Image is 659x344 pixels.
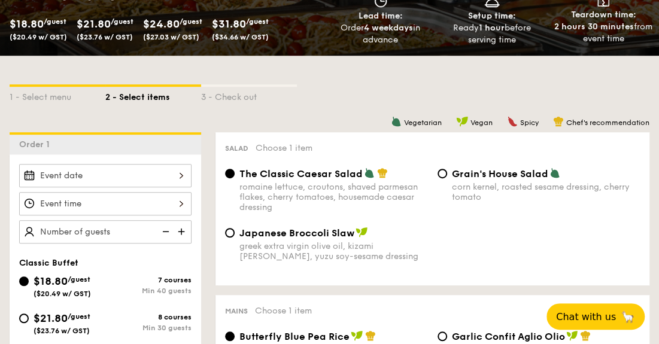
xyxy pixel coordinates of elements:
[546,303,645,330] button: Chat with us🦙
[19,313,29,323] input: $21.80/guest($23.76 w/ GST)8 coursesMin 30 guests
[246,17,269,26] span: /guest
[452,168,548,179] span: Grain's House Salad
[19,276,29,286] input: $18.80/guest($20.49 w/ GST)7 coursesMin 40 guests
[356,227,368,238] img: icon-vegan.f8ff3823.svg
[330,22,432,46] div: Order in advance
[452,182,640,202] div: corn kernel, roasted sesame dressing, cherry tomato
[111,17,133,26] span: /guest
[239,331,350,342] span: Butterfly Blue Pea Rice
[34,290,91,298] span: ($20.49 w/ GST)
[566,330,578,341] img: icon-vegan.f8ff3823.svg
[580,330,591,341] img: icon-chef-hat.a58ddaea.svg
[470,118,493,127] span: Vegan
[256,143,312,153] span: Choose 1 item
[105,276,192,284] div: 7 courses
[377,168,388,178] img: icon-chef-hat.a58ddaea.svg
[365,330,376,341] img: icon-chef-hat.a58ddaea.svg
[452,331,565,342] span: Garlic Confit Aglio Olio
[77,17,111,31] span: $21.80
[239,227,354,239] span: Japanese Broccoli Slaw
[520,118,539,127] span: Spicy
[553,116,564,127] img: icon-chef-hat.a58ddaea.svg
[239,241,428,261] div: greek extra virgin olive oil, kizami [PERSON_NAME], yuzu soy-sesame dressing
[554,22,634,32] strong: 2 hours 30 minutes
[212,33,269,41] span: ($34.66 w/ GST)
[105,287,192,295] div: Min 40 guests
[34,312,68,325] span: $21.80
[239,182,428,212] div: romaine lettuce, croutons, shaved parmesan flakes, cherry tomatoes, housemade caesar dressing
[19,220,192,243] input: Number of guests
[621,310,635,324] span: 🦙
[77,33,133,41] span: ($23.76 w/ GST)
[34,275,68,288] span: $18.80
[441,22,543,46] div: Ready before serving time
[68,312,90,321] span: /guest
[556,311,616,322] span: Chat with us
[225,144,248,153] span: Salad
[255,306,312,316] span: Choose 1 item
[552,21,654,45] div: from event time
[143,17,180,31] span: $24.80
[566,118,649,127] span: Chef's recommendation
[105,87,201,103] div: 2 - Select items
[225,331,235,341] input: Butterfly Blue Pea Riceshallots, coriander, supergarlicfied oil, blue pea flower
[156,220,174,243] img: icon-reduce.1d2dbef1.svg
[225,307,248,315] span: Mains
[19,139,54,150] span: Order 1
[34,327,90,335] span: ($23.76 w/ GST)
[364,23,413,33] strong: 4 weekdays
[19,192,192,215] input: Event time
[404,118,442,127] span: Vegetarian
[570,10,636,20] span: Teardown time:
[19,164,192,187] input: Event date
[359,11,403,21] span: Lead time:
[105,313,192,321] div: 8 courses
[212,17,246,31] span: $31.80
[507,116,518,127] img: icon-spicy.37a8142b.svg
[351,330,363,341] img: icon-vegan.f8ff3823.svg
[225,228,235,238] input: Japanese Broccoli Slawgreek extra virgin olive oil, kizami [PERSON_NAME], yuzu soy-sesame dressing
[438,331,447,341] input: Garlic Confit Aglio Oliosuper garlicfied oil, slow baked cherry tomatoes, garden fresh thyme
[468,11,516,21] span: Setup time:
[68,275,90,284] span: /guest
[456,116,468,127] img: icon-vegan.f8ff3823.svg
[391,116,402,127] img: icon-vegetarian.fe4039eb.svg
[239,168,363,179] span: The Classic Caesar Salad
[225,169,235,178] input: The Classic Caesar Saladromaine lettuce, croutons, shaved parmesan flakes, cherry tomatoes, house...
[174,220,192,243] img: icon-add.58712e84.svg
[180,17,202,26] span: /guest
[143,33,199,41] span: ($27.03 w/ GST)
[19,258,78,268] span: Classic Buffet
[44,17,66,26] span: /guest
[10,33,67,41] span: ($20.49 w/ GST)
[438,169,447,178] input: Grain's House Saladcorn kernel, roasted sesame dressing, cherry tomato
[10,17,44,31] span: $18.80
[105,324,192,332] div: Min 30 guests
[549,168,560,178] img: icon-vegetarian.fe4039eb.svg
[479,23,505,33] strong: 1 hour
[201,87,297,103] div: 3 - Check out
[10,87,105,103] div: 1 - Select menu
[364,168,375,178] img: icon-vegetarian.fe4039eb.svg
